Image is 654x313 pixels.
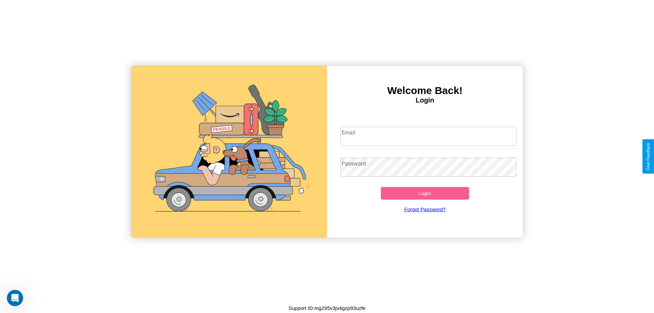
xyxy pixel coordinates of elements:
[289,303,365,313] p: Support ID: mg295v3jv4gzp93uzfe
[131,66,327,238] img: gif
[381,187,469,200] button: Login
[327,85,523,96] h3: Welcome Back!
[337,200,513,219] a: Forgot Password?
[7,290,23,306] iframe: Intercom live chat
[327,96,523,104] h4: Login
[646,143,651,170] div: Give Feedback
